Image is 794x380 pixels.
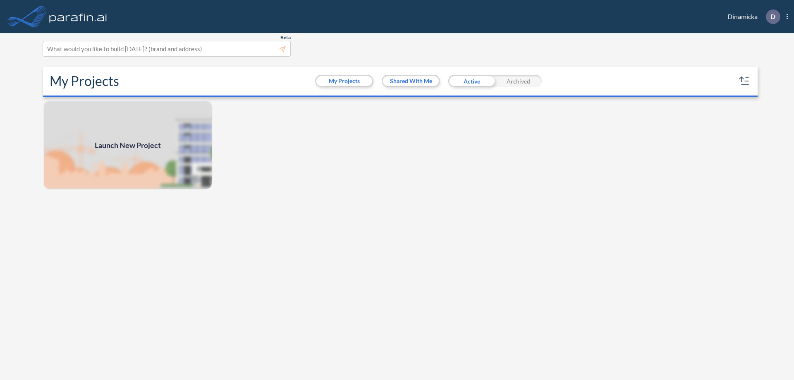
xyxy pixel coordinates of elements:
[43,100,213,190] a: Launch New Project
[50,73,119,89] h2: My Projects
[95,140,161,151] span: Launch New Project
[48,8,109,25] img: logo
[383,76,439,86] button: Shared With Me
[715,10,788,24] div: Dinamicka
[280,34,291,41] span: Beta
[448,75,495,87] div: Active
[770,13,775,20] p: D
[495,75,542,87] div: Archived
[43,100,213,190] img: add
[738,74,751,88] button: sort
[316,76,372,86] button: My Projects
